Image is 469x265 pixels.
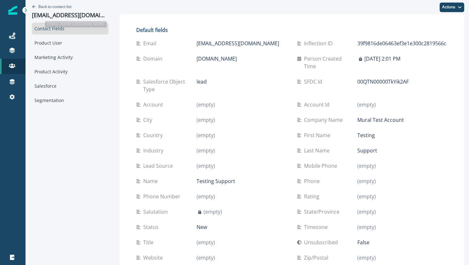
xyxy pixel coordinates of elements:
[143,193,183,200] p: Phone Number
[357,208,376,216] p: (empty)
[197,147,215,154] p: (empty)
[197,193,215,200] p: (empty)
[357,116,404,124] p: Mural Test Account
[32,94,108,106] div: Segmentation
[8,6,17,15] img: Inflection
[304,177,322,185] p: Phone
[364,55,400,63] p: [DATE] 2:01 PM
[197,78,207,85] p: lead
[304,147,332,154] p: Last Name
[197,116,215,124] p: (empty)
[143,177,160,185] p: Name
[304,78,325,85] p: SFDC Id
[357,254,376,261] p: (empty)
[357,40,446,47] p: 39f9816de06463ef3e1e300c2819566c
[32,80,108,92] div: Salesforce
[304,239,340,246] p: Unsubscribed
[304,162,340,170] p: Mobile Phone
[143,101,166,108] p: Account
[304,55,357,70] p: Person Created Time
[143,116,155,124] p: City
[143,131,165,139] p: Country
[357,101,376,108] p: (empty)
[357,223,376,231] p: (empty)
[304,131,333,139] p: First Name
[197,40,279,47] p: [EMAIL_ADDRESS][DOMAIN_NAME]
[136,27,448,33] h2: Default fields
[32,4,71,9] button: Go back
[304,223,330,231] p: Timezone
[143,254,165,261] p: Website
[197,254,215,261] p: (empty)
[204,208,222,216] p: (empty)
[197,223,207,231] p: New
[197,162,215,170] p: (empty)
[304,40,335,47] p: Inflection ID
[32,37,108,49] div: Product User
[304,116,345,124] p: Company Name
[197,55,237,63] p: [DOMAIN_NAME]
[357,147,377,154] p: Support
[32,12,108,19] p: [EMAIL_ADDRESS][DOMAIN_NAME]
[143,55,165,63] p: Domain
[143,147,166,154] p: Industry
[143,78,197,93] p: Salesforce Object Type
[304,193,322,200] p: Rating
[38,4,71,9] p: Back to contact list
[357,131,375,139] p: Testing
[143,208,170,216] p: Salutation
[304,101,332,108] p: Account Id
[440,3,464,12] button: Actions
[197,177,235,185] p: Testing Support
[143,239,156,246] p: Title
[143,40,159,47] p: Email
[357,78,409,85] p: 00QTN00000TkYik2AF
[32,51,108,63] div: Marketing Activity
[357,239,369,246] p: False
[304,254,331,261] p: Zip/Postal
[197,239,215,246] p: (empty)
[197,131,215,139] p: (empty)
[143,223,161,231] p: Status
[357,177,376,185] p: (empty)
[32,23,108,34] div: Contact Fields
[357,162,376,170] p: (empty)
[197,101,215,108] p: (empty)
[32,66,108,77] div: Product Activity
[357,193,376,200] p: (empty)
[143,162,175,170] p: Lead Source
[304,208,342,216] p: State/Province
